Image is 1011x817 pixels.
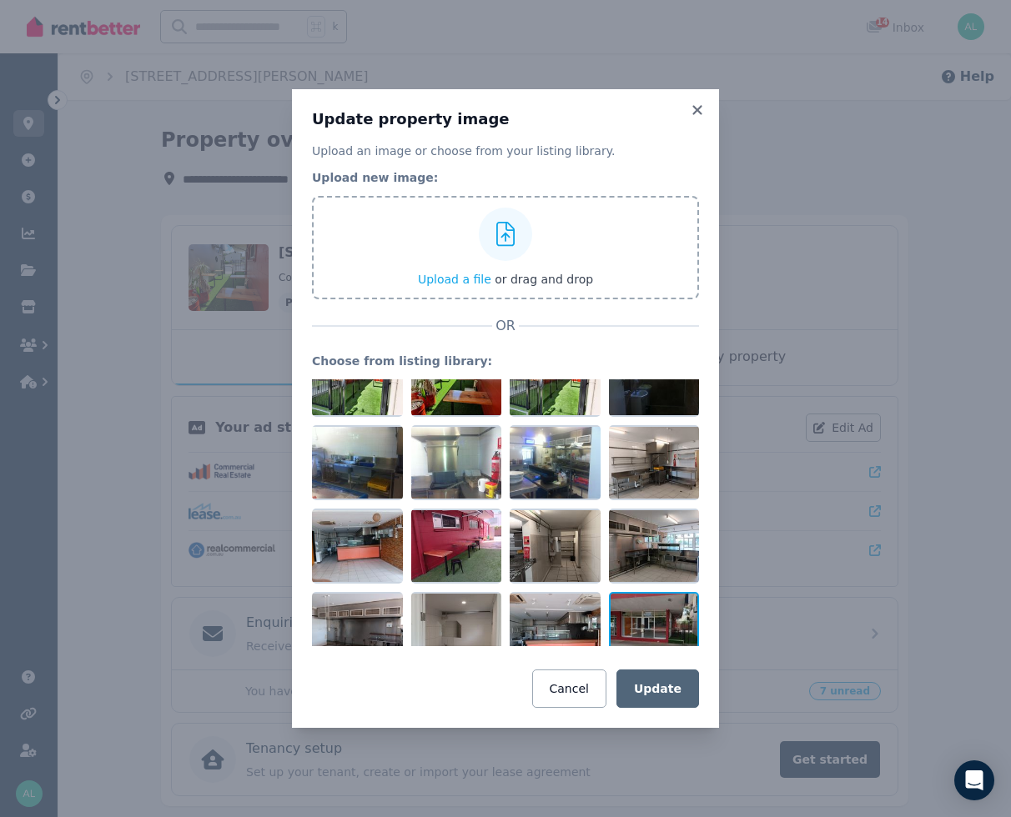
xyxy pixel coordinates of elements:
[418,273,491,286] span: Upload a file
[492,316,519,336] span: OR
[954,760,994,800] div: Open Intercom Messenger
[312,143,699,159] p: Upload an image or choose from your listing library.
[495,273,593,286] span: or drag and drop
[312,109,699,129] h3: Update property image
[312,353,699,369] legend: Choose from listing library:
[418,271,593,288] button: Upload a file or drag and drop
[532,669,606,708] button: Cancel
[616,669,699,708] button: Update
[312,169,699,186] legend: Upload new image:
